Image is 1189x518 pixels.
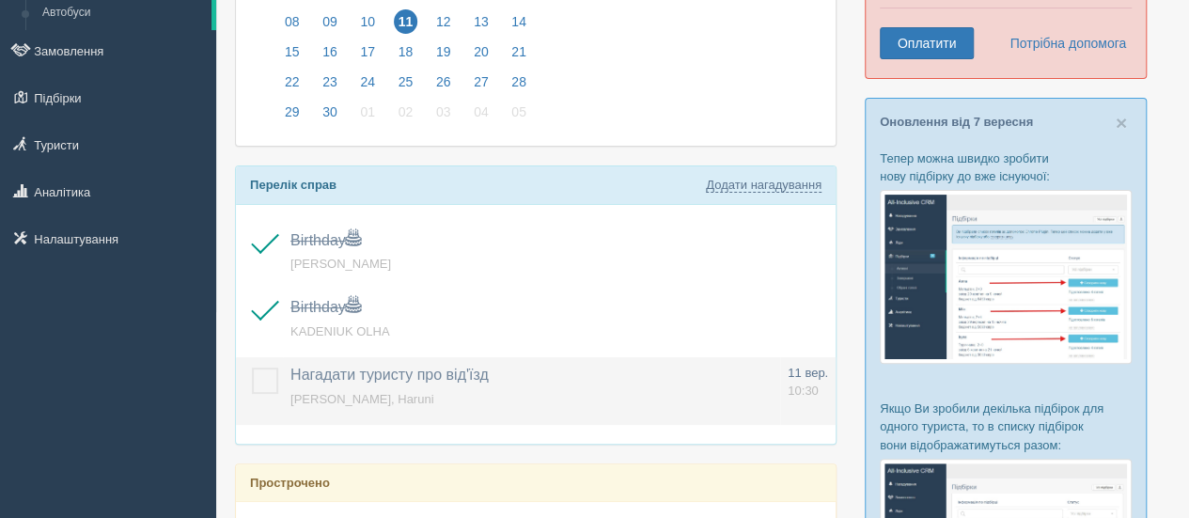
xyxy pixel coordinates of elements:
a: 02 [388,102,424,132]
a: Нагадати туристу про від'їзд [290,367,489,383]
span: × [1116,112,1127,133]
a: 01 [350,102,385,132]
span: 20 [469,39,493,64]
a: 11 вер. 10:30 [788,365,828,400]
span: 21 [507,39,531,64]
p: Тепер можна швидко зробити нову підбірку до вже існуючої: [880,149,1132,185]
a: 30 [312,102,348,132]
span: 12 [431,9,456,34]
a: 21 [501,41,532,71]
span: 17 [355,39,380,64]
span: 01 [355,100,380,124]
a: 13 [463,11,499,41]
span: 24 [355,70,380,94]
a: Оплатити [880,27,974,59]
b: Перелік справ [250,178,336,192]
a: 24 [350,71,385,102]
a: 25 [388,71,424,102]
a: 18 [388,41,424,71]
a: [PERSON_NAME] [290,257,391,271]
span: 30 [318,100,342,124]
span: 08 [280,9,305,34]
a: Оновлення від 7 вересня [880,115,1033,129]
span: 04 [469,100,493,124]
span: 11 вер. [788,366,828,380]
img: %D0%BF%D1%96%D0%B4%D0%B1%D1%96%D1%80%D0%BA%D0%B0-%D1%82%D1%83%D1%80%D0%B8%D1%81%D1%82%D1%83-%D1%8... [880,190,1132,364]
a: 27 [463,71,499,102]
span: 10 [355,9,380,34]
a: 16 [312,41,348,71]
span: 22 [280,70,305,94]
a: Потрібна допомога [997,27,1127,59]
a: 22 [274,71,310,102]
b: Прострочено [250,476,330,490]
a: KADENIUK OLHA [290,324,389,338]
a: 09 [312,11,348,41]
span: 15 [280,39,305,64]
span: 03 [431,100,456,124]
a: 17 [350,41,385,71]
a: 20 [463,41,499,71]
a: 08 [274,11,310,41]
span: 27 [469,70,493,94]
a: 11 [388,11,424,41]
span: 14 [507,9,531,34]
span: 23 [318,70,342,94]
span: 28 [507,70,531,94]
span: 19 [431,39,456,64]
span: 18 [394,39,418,64]
a: 29 [274,102,310,132]
p: Якщо Ви зробили декілька підбірок для одного туриста, то в списку підбірок вони відображатимуться... [880,400,1132,453]
button: Close [1116,113,1127,133]
span: 09 [318,9,342,34]
a: Birthday [290,232,361,248]
span: 11 [394,9,418,34]
a: 15 [274,41,310,71]
a: 19 [426,41,462,71]
span: 25 [394,70,418,94]
a: 05 [501,102,532,132]
a: Додати нагадування [706,178,821,193]
a: 14 [501,11,532,41]
a: 28 [501,71,532,102]
span: 05 [507,100,531,124]
a: Birthday [290,299,361,315]
a: 26 [426,71,462,102]
span: 26 [431,70,456,94]
a: 10 [350,11,385,41]
span: 13 [469,9,493,34]
span: 02 [394,100,418,124]
a: 12 [426,11,462,41]
span: 29 [280,100,305,124]
a: [PERSON_NAME], Haruni [290,392,433,406]
span: 10:30 [788,384,819,398]
a: 03 [426,102,462,132]
span: 16 [318,39,342,64]
a: 04 [463,102,499,132]
a: 23 [312,71,348,102]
